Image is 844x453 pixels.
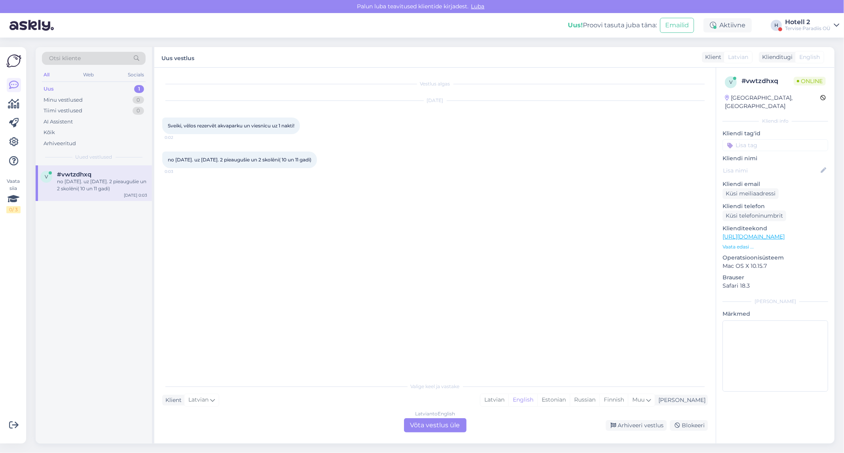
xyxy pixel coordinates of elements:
div: [DATE] [162,97,708,104]
div: AI Assistent [44,118,73,126]
div: 0 [133,96,144,104]
p: Kliendi telefon [723,202,828,210]
div: Estonian [537,394,570,406]
p: Brauser [723,273,828,282]
span: Otsi kliente [49,54,81,63]
span: Latvian [728,53,748,61]
input: Lisa tag [723,139,828,151]
div: Kõik [44,129,55,136]
a: Hotell 2Tervise Paradiis OÜ [785,19,839,32]
div: Finnish [599,394,628,406]
div: Latvian to English [415,410,455,417]
b: Uus! [568,21,583,29]
div: Proovi tasuta juba täna: [568,21,657,30]
div: Minu vestlused [44,96,83,104]
div: All [42,70,51,80]
div: Klient [162,396,182,404]
div: Võta vestlus üle [404,418,467,432]
span: Muu [632,396,645,403]
p: Kliendi tag'id [723,129,828,138]
div: Küsi meiliaadressi [723,188,779,199]
span: v [729,79,732,85]
span: 0:02 [165,135,194,140]
span: Online [794,77,826,85]
span: no [DATE]. uz [DATE]. 2 pieaugušie un 2 skolēni( 10 un 11 gadi) [168,157,311,163]
div: 0 [133,107,144,115]
div: Web [82,70,96,80]
div: Uus [44,85,54,93]
div: no [DATE]. uz [DATE]. 2 pieaugušie un 2 skolēni( 10 un 11 gadi) [57,178,147,192]
input: Lisa nimi [723,166,819,175]
div: Kliendi info [723,118,828,125]
p: Safari 18.3 [723,282,828,290]
p: Vaata edasi ... [723,243,828,250]
label: Uus vestlus [161,52,194,63]
div: Russian [570,394,599,406]
div: [DATE] 0:03 [124,192,147,198]
div: Vestlus algas [162,80,708,87]
p: Kliendi nimi [723,154,828,163]
span: Sveiki, vēlos rezervēt akvaparku un viesnīcu uz 1 nakti! [168,123,294,129]
div: Hotell 2 [785,19,831,25]
div: Küsi telefoninumbrit [723,210,786,221]
div: Valige keel ja vastake [162,383,708,390]
div: Arhiveeri vestlus [606,420,667,431]
button: Emailid [660,18,694,33]
div: Tervise Paradiis OÜ [785,25,831,32]
div: Latvian [480,394,508,406]
div: Aktiivne [704,18,752,32]
span: English [799,53,820,61]
span: v [45,174,48,180]
p: Mac OS X 10.15.7 [723,262,828,270]
div: 0 / 3 [6,206,21,213]
p: Kliendi email [723,180,828,188]
div: [PERSON_NAME] [655,396,706,404]
div: Klient [702,53,721,61]
span: Latvian [188,396,209,404]
span: 0:03 [165,169,194,174]
img: Askly Logo [6,53,21,68]
a: [URL][DOMAIN_NAME] [723,233,785,240]
div: English [508,394,537,406]
span: Uued vestlused [76,154,112,161]
span: #vwtzdhxq [57,171,91,178]
div: 1 [134,85,144,93]
p: Operatsioonisüsteem [723,254,828,262]
div: H [771,20,782,31]
div: Socials [126,70,146,80]
div: Arhiveeritud [44,140,76,148]
span: Luba [469,3,487,10]
div: [PERSON_NAME] [723,298,828,305]
div: Vaata siia [6,178,21,213]
div: Tiimi vestlused [44,107,82,115]
p: Klienditeekond [723,224,828,233]
p: Märkmed [723,310,828,318]
div: [GEOGRAPHIC_DATA], [GEOGRAPHIC_DATA] [725,94,820,110]
div: # vwtzdhxq [742,76,794,86]
div: Klienditugi [759,53,793,61]
div: Blokeeri [670,420,708,431]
